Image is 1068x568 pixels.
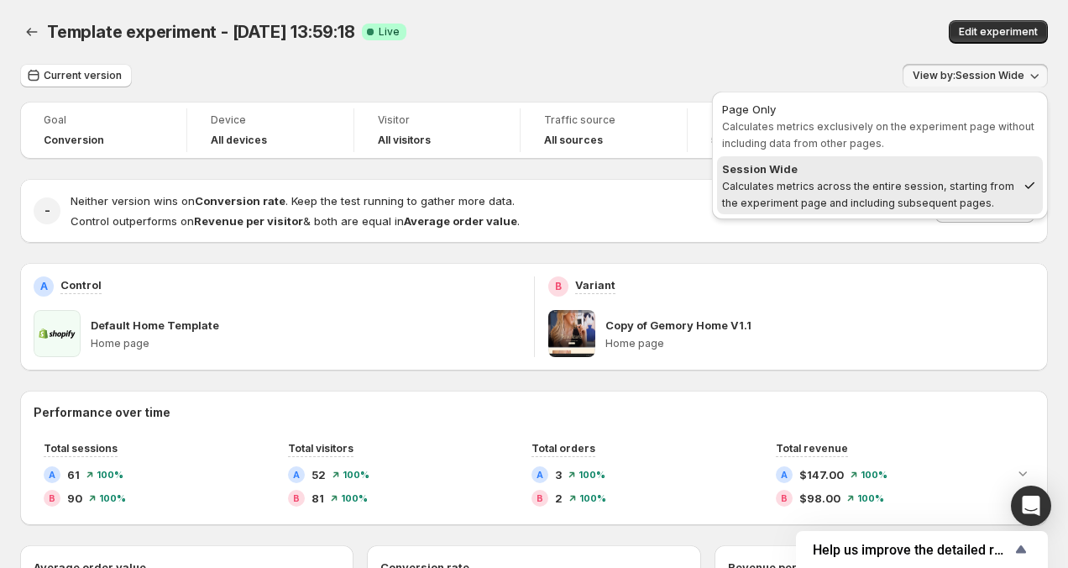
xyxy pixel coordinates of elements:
span: Goal [44,113,163,127]
div: Open Intercom Messenger [1011,486,1051,526]
span: Neither version wins on . Keep the test running to gather more data. [71,194,515,208]
button: Back [20,20,44,44]
p: Copy of Gemory Home V1.1 [605,317,751,334]
p: Variant [575,276,615,293]
h2: B [555,280,562,293]
span: Template experiment - [DATE] 13:59:18 [47,22,355,42]
h2: B [49,493,55,503]
button: Show survey - Help us improve the detailed report for A/B campaigns [813,539,1031,560]
span: Device [211,113,330,127]
span: $147.00 [799,466,844,483]
span: 100 % [579,493,606,503]
span: $98.00 [799,490,840,507]
span: 52 [311,466,326,483]
a: VisitorAll visitors [378,112,497,149]
span: Total revenue [776,442,848,455]
span: Help us improve the detailed report for A/B campaigns [813,542,1011,558]
p: Home page [605,337,1035,350]
span: Total orders [531,442,595,455]
h2: - [44,202,50,219]
span: 81 [311,490,324,507]
div: Page Only [722,101,1038,118]
h2: B [293,493,300,503]
span: Current version [44,69,122,82]
span: Conversion [44,134,104,147]
button: Current version [20,64,132,87]
strong: Revenue per visitor [194,214,303,228]
span: 100 % [861,470,887,480]
span: 100 % [578,470,605,480]
h2: B [537,493,543,503]
span: 2 [555,490,563,507]
h2: B [781,493,788,503]
span: Control outperforms on & both are equal in . [71,214,520,228]
a: DeviceAll devices [211,112,330,149]
h2: Performance over time [34,404,1034,421]
span: 100 % [99,493,126,503]
p: Home page [91,337,521,350]
span: 100 % [97,470,123,480]
h4: All devices [211,134,267,147]
h4: All visitors [378,134,431,147]
img: Copy of Gemory Home V1.1 [548,310,595,357]
div: Session Wide [722,160,1016,177]
button: Edit experiment [949,20,1048,44]
strong: Average order value [404,214,517,228]
button: View by:Session Wide [903,64,1048,87]
span: 90 [67,490,82,507]
span: Live [379,25,400,39]
img: Default Home Template [34,310,81,357]
span: Traffic source [544,113,663,127]
h2: A [40,280,48,293]
span: 100 % [857,493,884,503]
span: Total sessions [44,442,118,455]
span: Calculates metrics across the entire session, starting from the experiment page and including sub... [722,180,1014,209]
a: GoalConversion [44,112,163,149]
h2: A [537,470,543,480]
h2: A [293,470,300,480]
span: 100 % [343,470,369,480]
h2: A [781,470,788,480]
h2: A [49,470,55,480]
p: Control [60,276,102,293]
p: Default Home Template [91,317,219,334]
a: Traffic sourceAll sources [544,112,663,149]
h4: All sources [544,134,603,147]
button: Expand chart [1011,461,1034,485]
strong: Conversion rate [195,194,285,208]
span: 61 [67,466,80,483]
span: Visitor [378,113,497,127]
span: View by: Session Wide [913,69,1024,82]
span: Calculates metrics exclusively on the experiment page without including data from other pages. [722,120,1034,150]
span: 3 [555,466,562,483]
span: Edit experiment [959,25,1038,39]
span: 100 % [341,493,368,503]
span: Total visitors [288,442,353,455]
